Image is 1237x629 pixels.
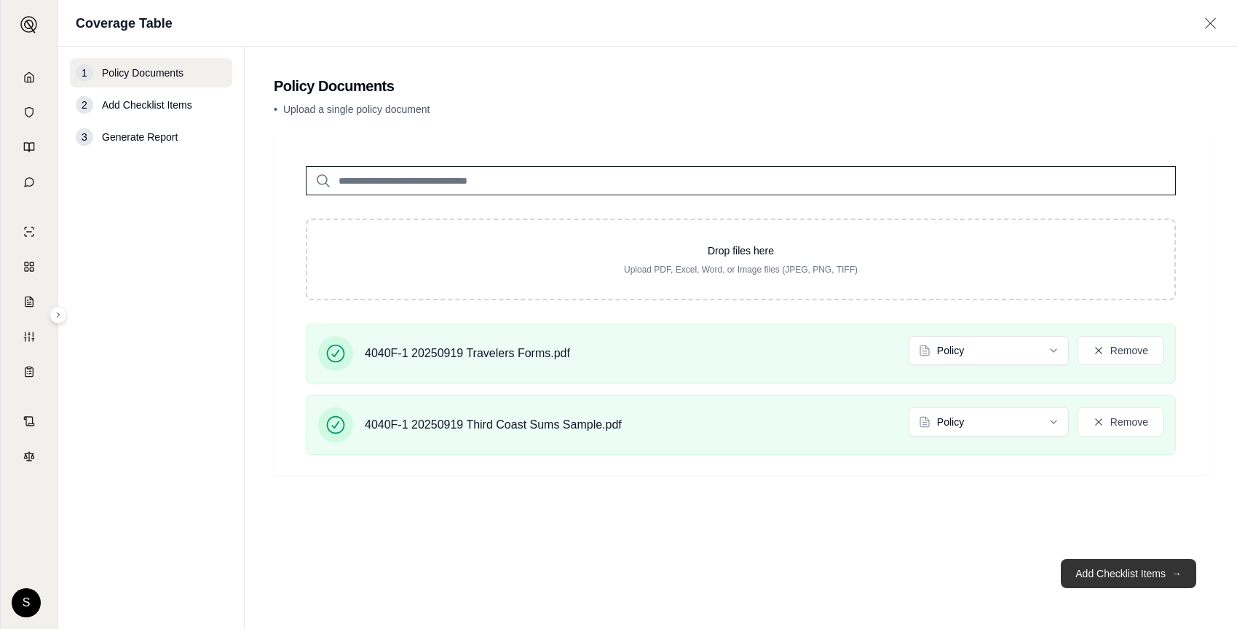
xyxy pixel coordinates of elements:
div: 3 [76,128,93,146]
button: Expand sidebar [50,306,67,324]
button: Remove [1078,336,1163,365]
h2: Policy Documents [274,76,1208,96]
p: Upload PDF, Excel, Word, or Image files (JPEG, PNG, TIFF) [331,264,1151,276]
a: Home [4,61,55,93]
a: Documents Vault [4,96,55,128]
a: Legal Search Engine [4,440,55,472]
a: Claim Coverage [4,286,55,318]
button: Remove [1078,407,1163,437]
a: Coverage Table [4,356,55,388]
span: 4040F-1 20250919 Third Coast Sums Sample.pdf [365,416,622,434]
img: Expand sidebar [20,16,38,34]
span: Add Checklist Items [102,98,192,112]
span: 4040F-1 20250919 Travelers Forms.pdf [365,345,570,362]
span: Policy Documents [102,66,183,80]
a: Prompt Library [4,131,55,163]
a: Single Policy [4,216,55,248]
div: 2 [76,96,93,114]
h1: Coverage Table [76,13,173,34]
span: • [274,103,277,115]
span: → [1171,566,1182,581]
span: Upload a single policy document [283,103,430,115]
a: Contract Analysis [4,405,55,437]
button: Add Checklist Items→ [1061,559,1196,588]
a: Chat [4,166,55,198]
p: Drop files here [331,243,1151,258]
div: S [12,588,41,617]
a: Policy Comparisons [4,251,55,283]
div: 1 [76,64,93,82]
a: Custom Report [4,321,55,353]
span: Generate Report [102,130,178,144]
button: Expand sidebar [15,10,44,39]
